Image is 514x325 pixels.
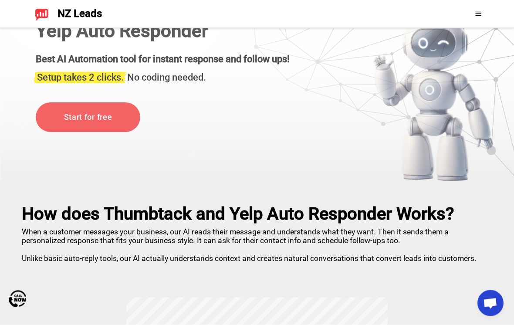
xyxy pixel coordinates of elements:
a: Start for free [36,102,140,132]
h1: Yelp Auto Responder [36,21,219,42]
span: Setup takes 2 clicks. [37,72,124,83]
p: When a customer messages your business, our AI reads their message and understands what they want... [22,224,492,263]
h3: No coding needed. [36,67,290,84]
strong: Best AI Automation tool for instant response and follow ups! [36,54,290,64]
span: NZ Leads [57,8,102,20]
img: yelp bot [372,8,494,182]
div: Open chat [477,290,504,316]
img: NZ Leads logo [35,7,49,21]
div: Sign in with Google. Opens in new tab [448,4,462,24]
img: Call Now [9,290,26,308]
iframe: Sign in with Google Button [441,4,469,24]
h2: How does Thumbtack and Yelp Auto Responder Works? [22,204,492,224]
